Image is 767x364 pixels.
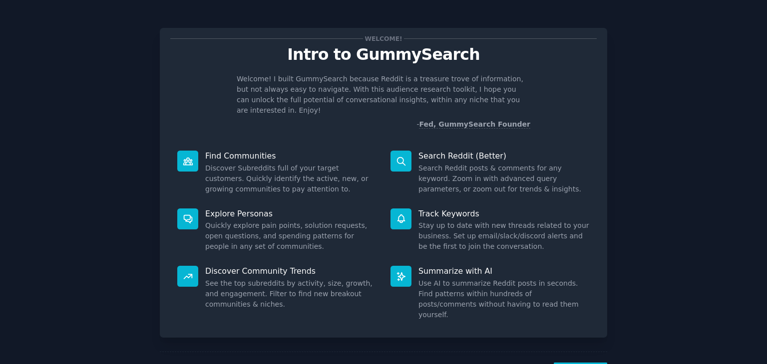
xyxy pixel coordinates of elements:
[205,266,377,276] p: Discover Community Trends
[418,208,590,219] p: Track Keywords
[419,120,530,129] a: Fed, GummySearch Founder
[418,151,590,161] p: Search Reddit (Better)
[416,119,530,130] div: -
[205,208,377,219] p: Explore Personas
[205,151,377,161] p: Find Communities
[205,220,377,252] dd: Quickly explore pain points, solution requests, open questions, and spending patterns for people ...
[205,163,377,194] dd: Discover Subreddits full of your target customers. Quickly identify the active, new, or growing c...
[205,278,377,310] dd: See the top subreddits by activity, size, growth, and engagement. Filter to find new breakout com...
[418,220,590,252] dd: Stay up to date with new threads related to your business. Set up email/slack/discord alerts and ...
[170,46,597,63] p: Intro to GummySearch
[363,33,404,44] span: Welcome!
[418,278,590,320] dd: Use AI to summarize Reddit posts in seconds. Find patterns within hundreds of posts/comments with...
[237,74,530,116] p: Welcome! I built GummySearch because Reddit is a treasure trove of information, but not always ea...
[418,163,590,194] dd: Search Reddit posts & comments for any keyword. Zoom in with advanced query parameters, or zoom o...
[418,266,590,276] p: Summarize with AI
